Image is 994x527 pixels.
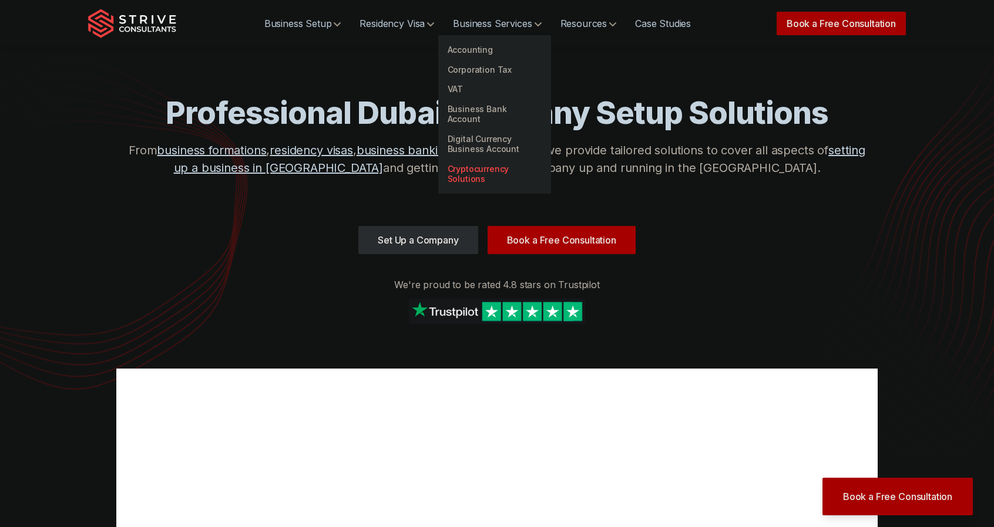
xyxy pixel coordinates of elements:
[822,478,973,515] a: Book a Free Consultation
[157,143,266,157] a: business formations
[626,12,700,35] a: Case Studies
[409,299,585,324] img: Strive on Trustpilot
[357,143,451,157] a: business banking
[438,60,551,80] a: Corporation Tax
[350,12,444,35] a: Residency Visa
[358,226,478,254] a: Set Up a Company
[438,129,551,159] a: Digital Currency Business Account
[777,12,906,35] a: Book a Free Consultation
[88,278,906,292] p: We're proud to be rated 4.8 stars on Trustpilot
[438,79,551,99] a: VAT
[444,12,550,35] a: Business Services
[88,9,176,38] img: Strive Consultants
[121,94,873,132] h1: Professional Dubai Company Setup Solutions
[438,159,551,189] a: Cryptocurrency Solutions
[438,40,551,60] a: Accounting
[488,226,636,254] a: Book a Free Consultation
[121,141,873,177] p: From , , , and , we provide tailored solutions to cover all aspects of and getting you and your c...
[551,12,626,35] a: Resources
[255,12,351,35] a: Business Setup
[270,143,353,157] a: residency visas
[438,99,551,129] a: Business Bank Account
